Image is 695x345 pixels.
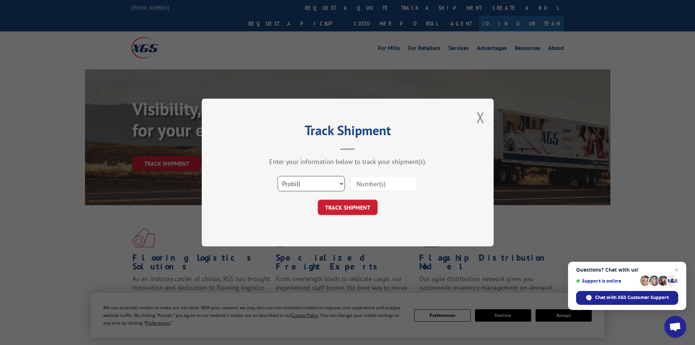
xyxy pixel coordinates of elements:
[238,157,457,166] div: Enter your information below to track your shipment(s).
[238,125,457,139] h2: Track Shipment
[576,278,637,284] span: Support is online
[672,265,681,274] span: Close chat
[576,267,678,273] span: Questions? Chat with us!
[476,108,484,127] button: Close modal
[595,294,669,301] span: Chat with XGS Customer Support
[664,316,686,338] div: Open chat
[350,176,417,191] input: Number(s)
[576,291,678,305] div: Chat with XGS Customer Support
[318,200,378,215] button: TRACK SHIPMENT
